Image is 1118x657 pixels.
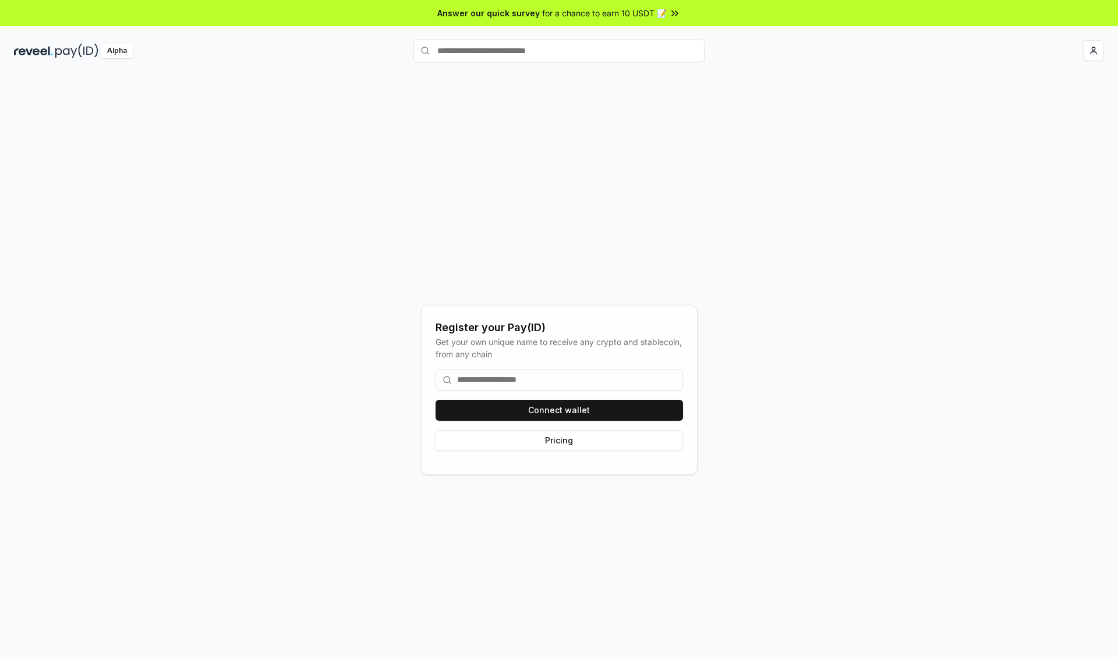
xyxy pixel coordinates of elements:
img: reveel_dark [14,44,53,58]
button: Connect wallet [436,400,683,421]
div: Get your own unique name to receive any crypto and stablecoin, from any chain [436,336,683,360]
button: Pricing [436,430,683,451]
img: pay_id [55,44,98,58]
div: Alpha [101,44,133,58]
span: for a chance to earn 10 USDT 📝 [542,7,667,19]
span: Answer our quick survey [437,7,540,19]
div: Register your Pay(ID) [436,319,683,336]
